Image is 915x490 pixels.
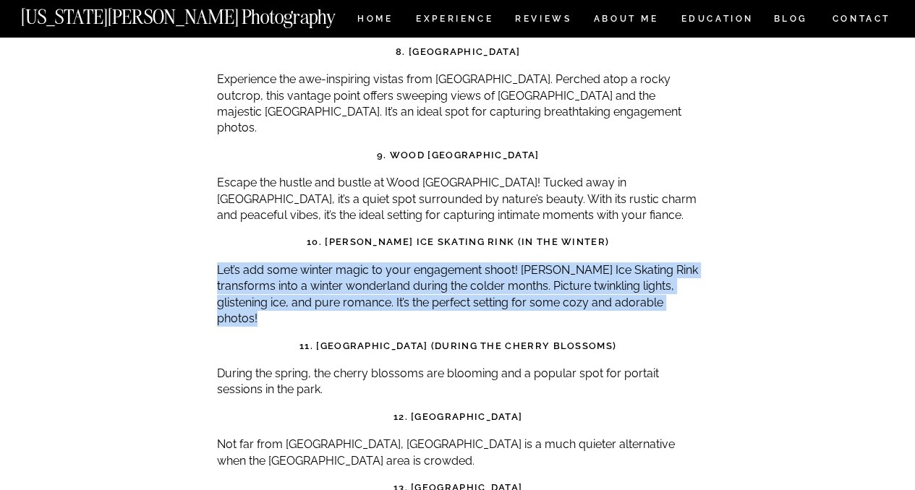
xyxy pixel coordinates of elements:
[377,150,540,160] strong: 9. Wood [GEOGRAPHIC_DATA]
[21,7,384,20] a: [US_STATE][PERSON_NAME] Photography
[773,14,808,27] a: BLOG
[416,14,492,27] a: Experience
[217,72,699,137] p: Experience the awe-inspiring vistas from [GEOGRAPHIC_DATA]. Perched atop a rocky outcrop, this va...
[679,14,755,27] a: EDUCATION
[515,14,569,27] a: REVIEWS
[396,46,520,57] strong: 8. [GEOGRAPHIC_DATA]
[593,14,659,27] a: ABOUT ME
[217,1,699,33] p: The centrally located Lake is accesible from many areas of the park and provides tons of great ph...
[217,175,699,223] p: Escape the hustle and bustle at Wood [GEOGRAPHIC_DATA]! Tucked away in [GEOGRAPHIC_DATA], it’s a ...
[307,236,609,247] strong: 10. [PERSON_NAME] Ice Skating Rink (in the winter)
[217,437,699,469] p: Not far from [GEOGRAPHIC_DATA], [GEOGRAPHIC_DATA] is a much quieter alternative when the [GEOGRAP...
[831,11,891,27] a: CONTACT
[217,366,699,398] p: During the spring, the cherry blossoms are blooming and a popular spot for portait sessions in th...
[299,340,616,351] strong: 11. [GEOGRAPHIC_DATA] (during the cherry blossoms)
[217,262,699,327] p: Let’s add some winter magic to your engagement shoot! [PERSON_NAME] Ice Skating Rink transforms i...
[354,14,396,27] a: HOME
[393,411,522,422] strong: 12. [GEOGRAPHIC_DATA]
